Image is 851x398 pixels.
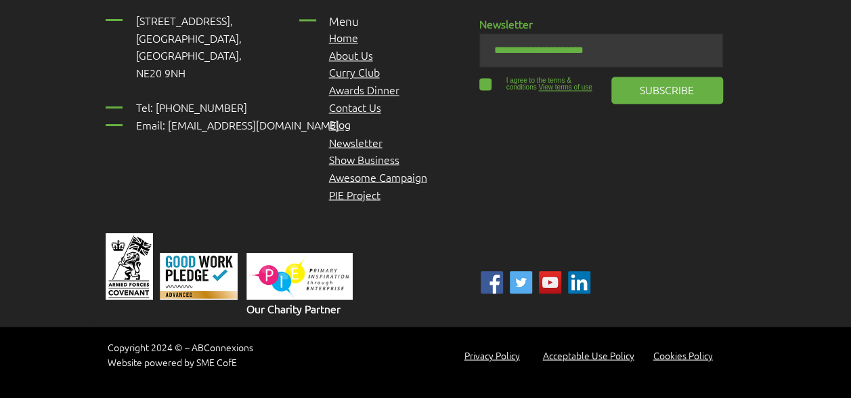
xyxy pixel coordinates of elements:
img: ABC [481,271,503,294]
a: Awards Dinner [329,82,399,97]
img: Linked In [568,271,590,294]
span: Awesome Campaign [329,169,427,184]
ul: Social Bar [481,271,590,294]
span: [GEOGRAPHIC_DATA], [136,47,242,62]
span: Menu [329,14,359,28]
span: [STREET_ADDRESS], [136,13,233,28]
a: Acceptable Use Policy [543,348,634,361]
span: NE20 9NH [136,65,186,80]
span: [GEOGRAPHIC_DATA], [136,31,242,45]
a: Blog [329,117,351,132]
a: Home [329,30,358,45]
a: Show Business [329,151,399,166]
span: Newsletter [479,16,533,31]
div: Untitled design (29).png [106,233,153,300]
a: Privacy Policy [464,348,520,361]
button: SUBSCRIBE [611,77,723,104]
span: I agree to the terms & conditions [506,77,571,91]
a: Copyright 2024 © – ABConnexions [108,340,253,353]
span: Our Charity Partner [246,300,341,315]
a: PIE Project [329,186,380,201]
img: YouTube [539,271,561,294]
a: View terms of use [537,83,592,91]
span: SUBSCRIBE [640,82,694,97]
a: Cookies Policy [653,348,713,361]
a: Curry Club [329,64,380,79]
span: Tel: [PHONE_NUMBER] Email: [EMAIL_ADDRESS][DOMAIN_NAME] [136,100,339,132]
img: ABC [510,271,532,294]
a: Newsletter [329,134,383,149]
a: Contact Us [329,100,381,115]
a: About Us [329,47,373,62]
span: View terms of use [538,83,592,91]
span: Website powered by SME CofE [108,355,237,368]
